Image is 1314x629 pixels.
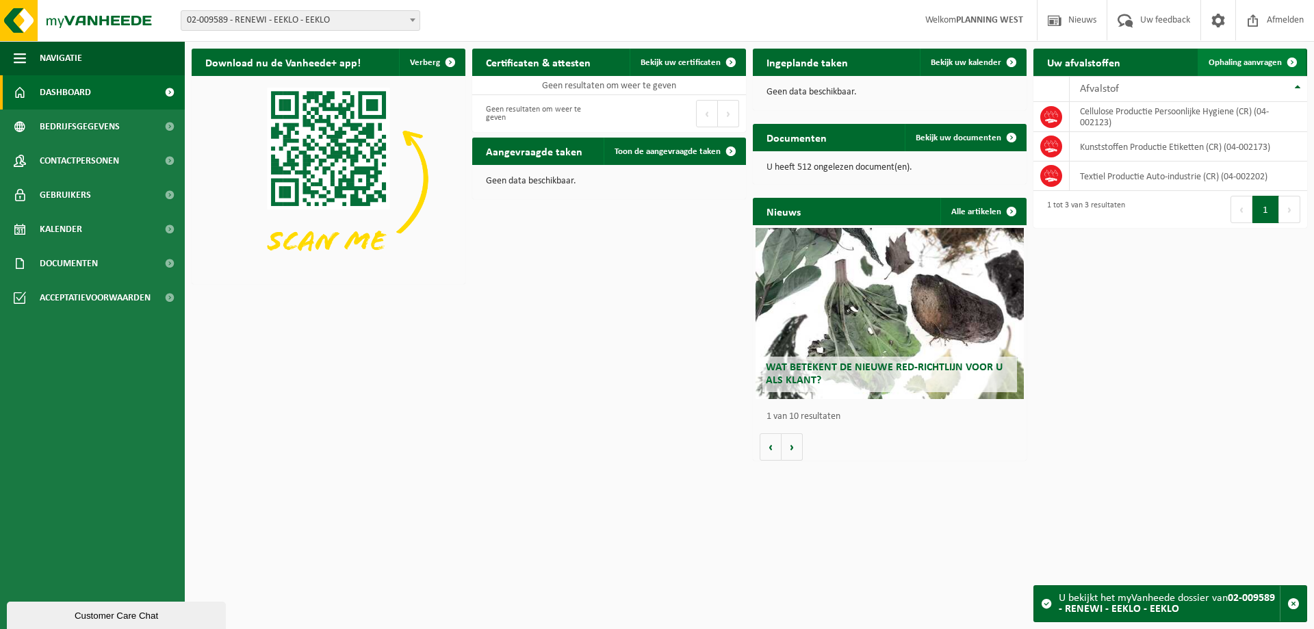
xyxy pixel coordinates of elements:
span: Toon de aangevraagde taken [615,147,721,156]
h2: Aangevraagde taken [472,138,596,164]
p: Geen data beschikbaar. [766,88,1013,97]
span: Navigatie [40,41,82,75]
span: Wat betekent de nieuwe RED-richtlijn voor u als klant? [766,362,1003,386]
a: Wat betekent de nieuwe RED-richtlijn voor u als klant? [756,228,1024,399]
button: Next [1279,196,1300,223]
td: Geen resultaten om weer te geven [472,76,746,95]
span: Kalender [40,212,82,246]
span: Contactpersonen [40,144,119,178]
span: 02-009589 - RENEWI - EEKLO - EEKLO [181,11,420,30]
button: 1 [1252,196,1279,223]
button: Next [718,100,739,127]
span: Bedrijfsgegevens [40,110,120,144]
span: Gebruikers [40,178,91,212]
a: Toon de aangevraagde taken [604,138,745,165]
span: Bekijk uw documenten [916,133,1001,142]
h2: Uw afvalstoffen [1033,49,1134,75]
a: Alle artikelen [940,198,1025,225]
td: Kunststoffen Productie Etiketten (CR) (04-002173) [1070,132,1307,162]
iframe: chat widget [7,599,229,629]
td: Textiel Productie Auto-industrie (CR) (04-002202) [1070,162,1307,191]
span: Acceptatievoorwaarden [40,281,151,315]
button: Previous [696,100,718,127]
h2: Documenten [753,124,840,151]
div: U bekijkt het myVanheede dossier van [1059,586,1280,621]
div: Geen resultaten om weer te geven [479,99,602,129]
button: Previous [1231,196,1252,223]
a: Bekijk uw certificaten [630,49,745,76]
p: U heeft 512 ongelezen document(en). [766,163,1013,172]
a: Bekijk uw kalender [920,49,1025,76]
span: Bekijk uw kalender [931,58,1001,67]
span: Ophaling aanvragen [1209,58,1282,67]
a: Bekijk uw documenten [905,124,1025,151]
span: Bekijk uw certificaten [641,58,721,67]
td: Cellulose Productie Persoonlijke Hygiene (CR) (04-002123) [1070,102,1307,132]
button: Volgende [782,433,803,461]
span: Afvalstof [1080,84,1119,94]
img: Download de VHEPlus App [192,76,465,281]
span: Dashboard [40,75,91,110]
h2: Ingeplande taken [753,49,862,75]
a: Ophaling aanvragen [1198,49,1306,76]
h2: Certificaten & attesten [472,49,604,75]
h2: Nieuws [753,198,814,224]
h2: Download nu de Vanheede+ app! [192,49,374,75]
span: 02-009589 - RENEWI - EEKLO - EEKLO [181,10,420,31]
p: 1 van 10 resultaten [766,412,1020,422]
p: Geen data beschikbaar. [486,177,732,186]
span: Verberg [410,58,440,67]
span: Documenten [40,246,98,281]
strong: 02-009589 - RENEWI - EEKLO - EEKLO [1059,593,1275,615]
button: Vorige [760,433,782,461]
button: Verberg [399,49,464,76]
div: 1 tot 3 van 3 resultaten [1040,194,1125,224]
strong: PLANNING WEST [956,15,1023,25]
